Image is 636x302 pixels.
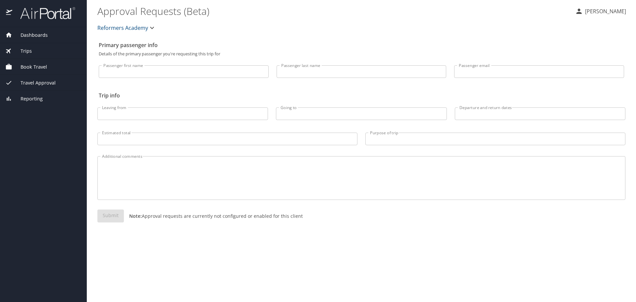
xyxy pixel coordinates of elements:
strong: Note: [129,213,142,219]
h1: Approval Requests (Beta) [97,1,570,21]
span: Reformers Academy [97,23,148,32]
h2: Trip info [99,90,624,101]
img: icon-airportal.png [6,7,13,20]
img: airportal-logo.png [13,7,75,20]
p: [PERSON_NAME] [583,7,626,15]
button: [PERSON_NAME] [572,5,629,17]
span: Dashboards [12,31,48,39]
h2: Primary passenger info [99,40,624,50]
span: Trips [12,47,32,55]
span: Travel Approval [12,79,56,87]
p: Details of the primary passenger you're requesting this trip for [99,52,624,56]
button: Reformers Academy [95,21,159,34]
span: Reporting [12,95,43,102]
p: Approval requests are currently not configured or enabled for this client [124,212,303,219]
span: Book Travel [12,63,47,71]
